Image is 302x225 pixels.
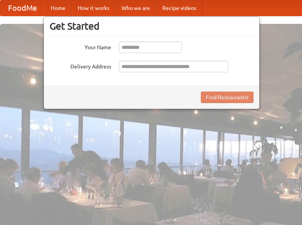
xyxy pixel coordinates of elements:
[156,0,202,16] a: Recipe videos
[45,0,72,16] a: Home
[50,61,111,70] label: Delivery Address
[72,0,115,16] a: How it works
[115,0,156,16] a: Who we are
[50,20,254,32] h3: Get Started
[201,92,254,103] button: Find Restaurants!
[0,0,45,16] a: FoodMe
[50,42,111,51] label: Your Name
